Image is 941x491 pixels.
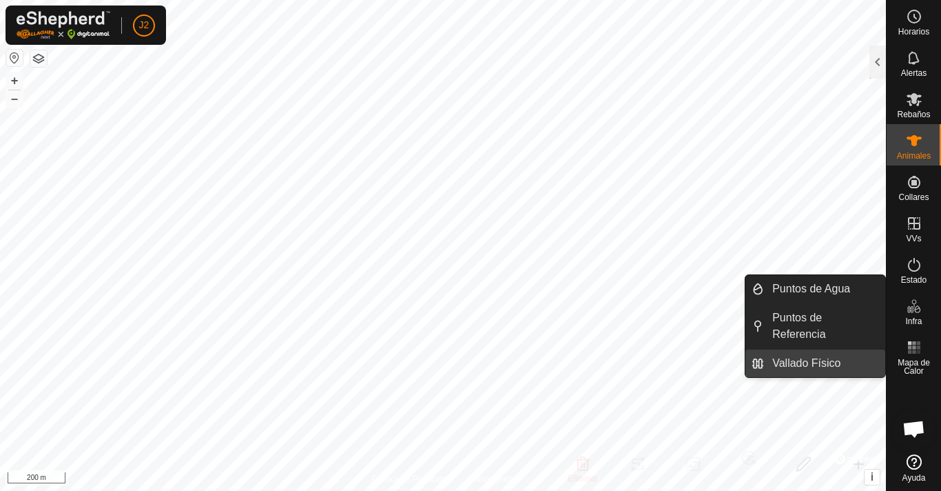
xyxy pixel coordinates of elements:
span: J2 [139,18,149,32]
span: Puntos de Referencia [772,310,877,343]
a: Puntos de Referencia [764,304,885,348]
a: Obre el xat [893,408,935,450]
button: Capas del Mapa [30,50,47,67]
span: Alertas [901,69,927,77]
span: Vallado Físico [772,355,840,372]
img: Logo Gallagher [17,11,110,39]
li: Puntos de Referencia [745,304,885,348]
button: + [6,72,23,89]
li: Puntos de Agua [745,275,885,303]
a: Ayuda [887,449,941,488]
button: Restablecer Mapa [6,50,23,66]
a: Contáctenos [468,473,514,485]
button: – [6,90,23,107]
a: Puntos de Agua [764,275,885,303]
li: Vallado Físico [745,350,885,377]
span: Puntos de Agua [772,281,850,297]
span: Estado [901,276,927,284]
span: Collares [898,193,929,201]
span: Animales [897,152,931,160]
span: Horarios [898,28,929,36]
span: Infra [905,317,922,325]
span: Mapa de Calor [890,359,938,375]
a: Vallado Físico [764,350,885,377]
span: VVs [906,234,921,243]
span: Ayuda [902,474,926,482]
span: Rebaños [897,110,930,119]
span: i [871,471,873,483]
button: i [865,470,880,485]
a: Política de Privacidad [372,473,451,485]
